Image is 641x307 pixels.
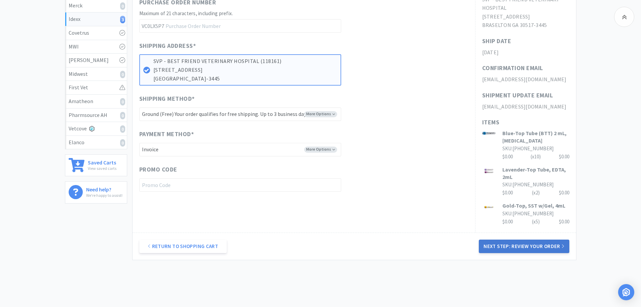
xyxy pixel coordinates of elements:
[88,158,116,165] h6: Saved Carts
[139,10,233,17] span: Maximum of 21 characters, including prefix.
[482,36,511,46] h1: Ship Date
[482,63,543,73] h1: Confirmation Email
[69,124,123,133] div: Vetcove
[86,192,122,198] p: We're happy to assist!
[479,240,569,253] button: Next Step: Review Your Order
[482,132,496,135] img: cc53cdf8059a4a1e906ecbffbceaf107_231351.png
[502,218,569,226] div: $0.00
[502,129,569,145] h3: Blue-Top Tube (BTT) 2 mL, [MEDICAL_DATA]
[482,202,496,212] img: d6f363860fd54ce7afed6f1bcb6ba706_765847.jpeg
[65,154,127,176] a: Saved CartsView saved carts
[88,165,116,172] p: View saved carts
[482,118,569,127] h1: Items
[65,81,127,95] a: First Vet
[120,125,125,133] i: 0
[502,153,569,161] div: $0.00
[69,83,123,92] div: First Vet
[502,202,569,209] h3: Gold-Top, SST w/Gel, 4mL
[502,145,554,152] span: SKU: [PHONE_NUMBER]
[65,67,127,81] a: Midwest0
[482,21,569,30] h2: BRASELTON GA 30517-3445
[502,189,569,197] div: $0.00
[120,2,125,10] i: 0
[120,98,125,105] i: 0
[65,95,127,109] a: Amatheon0
[69,42,123,51] div: MWI
[139,19,341,33] input: Purchase Order Number
[86,185,122,192] h6: Need help?
[120,139,125,147] i: 0
[153,57,337,66] p: SVP - BEST FRIEND VETERINARY HOSPITAL (118161)
[618,284,634,300] div: Open Intercom Messenger
[69,56,123,65] div: [PERSON_NAME]
[531,153,541,161] div: (x 10 )
[139,178,341,192] input: Promo Code
[65,109,127,122] a: Pharmsource AH0
[139,165,177,175] span: Promo Code
[532,218,540,226] div: (x 5 )
[69,70,123,79] div: Midwest
[502,166,569,181] h3: Lavender-Top Tube, EDTA, 2mL
[139,20,166,32] span: VC0LX5P7
[482,102,569,111] h2: [EMAIL_ADDRESS][DOMAIN_NAME]
[65,12,127,26] a: Idexx3
[559,153,569,161] div: $0.00
[65,26,127,40] a: Covetrus
[65,136,127,149] a: Elanco0
[69,138,123,147] div: Elanco
[482,48,569,57] h2: [DATE]
[502,210,554,217] span: SKU: [PHONE_NUMBER]
[139,240,227,253] a: Return to Shopping Cart
[65,122,127,136] a: Vetcove0
[482,12,569,21] h2: [STREET_ADDRESS]
[482,75,569,84] h2: [EMAIL_ADDRESS][DOMAIN_NAME]
[559,218,569,226] div: $0.00
[139,129,194,139] span: Payment Method *
[69,1,123,10] div: Merck
[120,112,125,119] i: 0
[559,189,569,197] div: $0.00
[65,40,127,54] a: MWI
[502,181,554,188] span: SKU: [PHONE_NUMBER]
[69,111,123,120] div: Pharmsource AH
[69,15,123,24] div: Idexx
[139,94,195,104] span: Shipping Method *
[69,29,123,37] div: Covetrus
[482,91,553,100] h1: Shipment Update Email
[153,66,337,74] p: [STREET_ADDRESS]
[139,41,196,51] span: Shipping Address *
[532,189,540,197] div: (x 2 )
[65,54,127,67] a: [PERSON_NAME]
[120,71,125,78] i: 0
[120,16,125,23] i: 3
[482,166,496,176] img: f6377372ae6e40bfaea9b71617d114e8_765842.jpeg
[153,74,337,83] p: [GEOGRAPHIC_DATA]-3445
[69,97,123,106] div: Amatheon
